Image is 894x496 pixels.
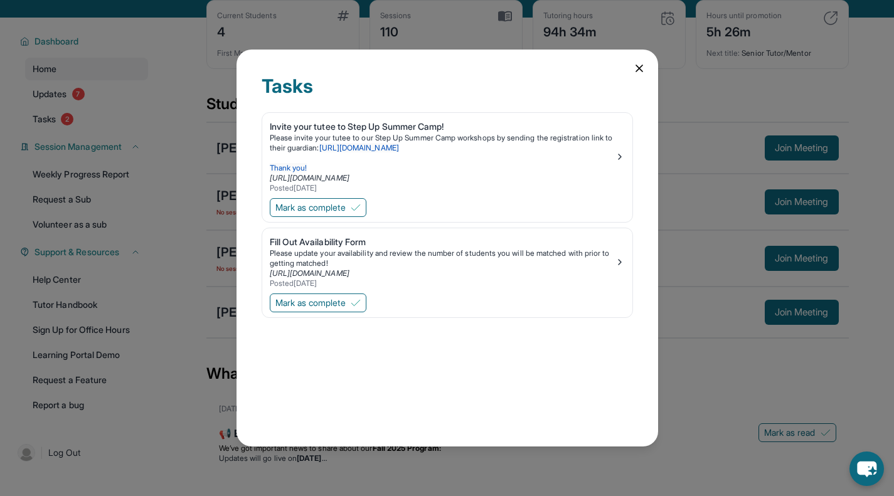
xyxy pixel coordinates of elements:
div: Please update your availability and review the number of students you will be matched with prior ... [270,248,615,268]
div: Fill Out Availability Form [270,236,615,248]
button: Mark as complete [270,293,366,312]
p: Please invite your tutee to our Step Up Summer Camp workshops by sending the registration link to... [270,133,615,153]
img: Mark as complete [351,298,361,308]
a: [URL][DOMAIN_NAME] [270,268,349,278]
span: Mark as complete [275,201,346,214]
div: Invite your tutee to Step Up Summer Camp! [270,120,615,133]
a: [URL][DOMAIN_NAME] [270,173,349,182]
img: Mark as complete [351,203,361,213]
button: chat-button [849,451,884,486]
a: Invite your tutee to Step Up Summer Camp!Please invite your tutee to our Step Up Summer Camp work... [262,113,632,196]
a: Fill Out Availability FormPlease update your availability and review the number of students you w... [262,228,632,291]
span: Thank you! [270,163,307,172]
span: Mark as complete [275,297,346,309]
button: Mark as complete [270,198,366,217]
div: Tasks [262,75,633,112]
a: [URL][DOMAIN_NAME] [319,143,399,152]
div: Posted [DATE] [270,183,615,193]
div: Posted [DATE] [270,278,615,288]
